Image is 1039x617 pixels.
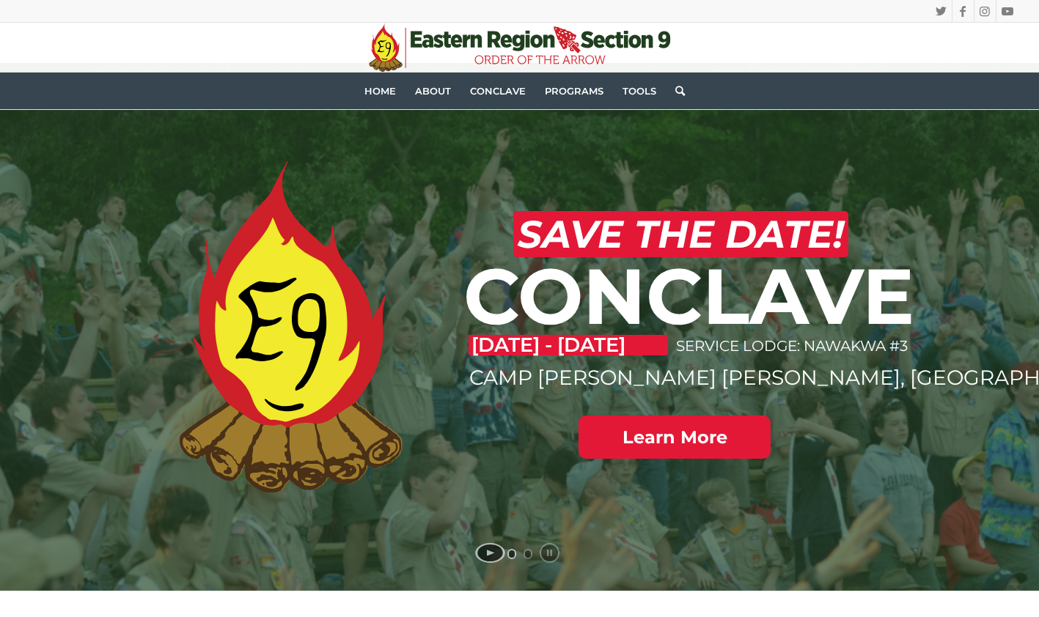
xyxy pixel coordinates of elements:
span: About [415,85,451,97]
a: Tools [613,73,666,109]
a: Home [355,73,405,109]
a: start slideshow [475,543,505,563]
a: About [405,73,460,109]
h2: SAVE THE DATE! [513,211,848,257]
a: jump to slide 2 [524,549,532,559]
a: Programs [535,73,613,109]
a: stop slideshow [540,543,559,563]
span: Conclave [470,85,526,97]
a: jump to the next slide [962,305,1006,349]
span: Home [364,85,396,97]
p: [DATE] - [DATE] [469,335,668,355]
a: Search [666,73,685,109]
a: jump to the previous slide [33,305,77,349]
span: Programs [545,85,603,97]
h1: CONCLAVE [463,255,915,337]
p: SERVICE LODGE: NAWAKWA #3 [676,329,912,363]
a: jump to slide 1 [507,549,516,559]
a: Conclave [460,73,535,109]
p: CAMP [PERSON_NAME] [PERSON_NAME], [GEOGRAPHIC_DATA] [469,363,914,392]
span: Tools [623,85,656,97]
